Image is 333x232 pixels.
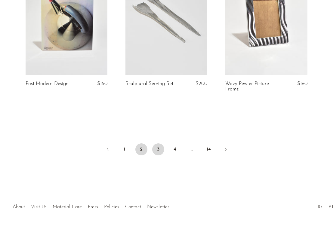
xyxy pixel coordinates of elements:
span: 2 [135,143,147,155]
a: 3 [152,143,164,155]
a: Visit Us [31,205,47,209]
a: Post-Modern Design [26,81,69,87]
span: $150 [97,81,107,86]
a: About [13,205,25,209]
a: Previous [102,143,114,157]
span: $190 [297,81,307,86]
a: Press [88,205,98,209]
a: IG [318,205,322,209]
a: Sculptural Serving Set [125,81,173,87]
a: Wavy Pewter Picture Frame [225,81,279,92]
a: Policies [104,205,119,209]
a: 14 [203,143,215,155]
ul: Quick links [10,200,172,211]
a: 1 [119,143,131,155]
span: … [186,143,198,155]
a: Next [220,143,232,157]
a: 4 [169,143,181,155]
span: $200 [196,81,207,86]
a: Material Care [53,205,82,209]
